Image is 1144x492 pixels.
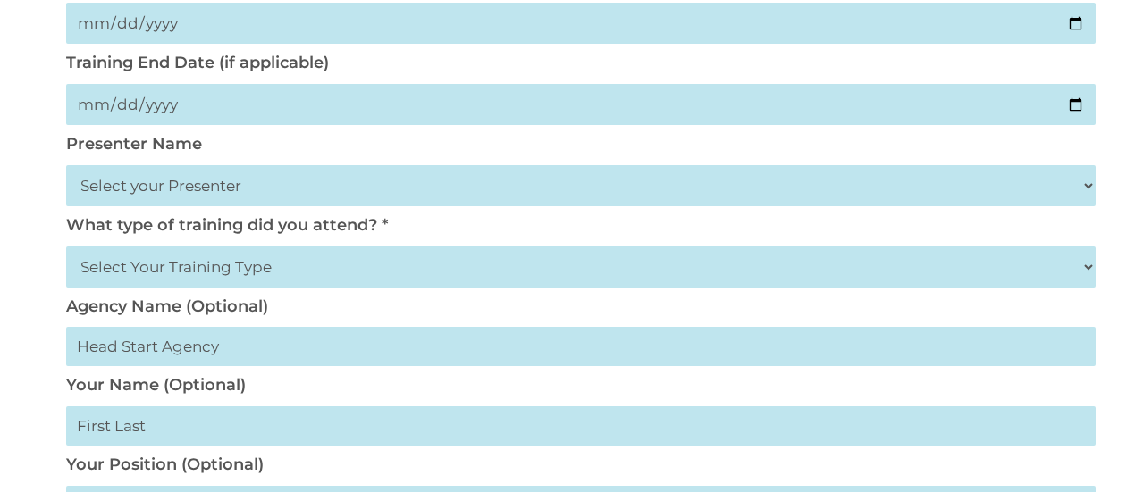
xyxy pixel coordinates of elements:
[66,53,329,72] label: Training End Date (if applicable)
[66,215,388,235] label: What type of training did you attend? *
[66,406,1096,446] input: First Last
[66,327,1096,366] input: Head Start Agency
[66,296,268,316] label: Agency Name (Optional)
[66,375,246,395] label: Your Name (Optional)
[66,134,202,154] label: Presenter Name
[66,454,264,474] label: Your Position (Optional)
